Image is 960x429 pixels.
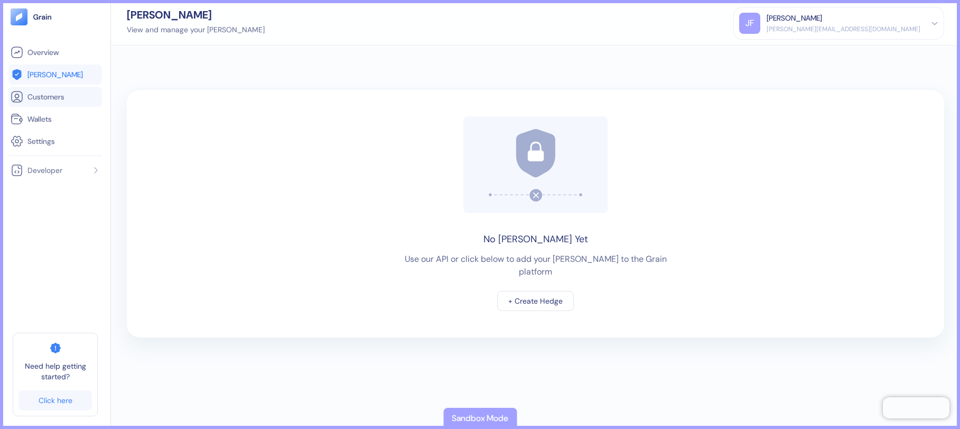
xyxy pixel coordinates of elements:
[18,361,92,382] span: Need help getting started?
[27,92,64,102] span: Customers
[767,13,822,24] div: [PERSON_NAME]
[483,232,588,247] div: No [PERSON_NAME] Yet
[127,24,265,35] div: View and manage your [PERSON_NAME]
[11,8,27,25] img: logo-tablet-V2.svg
[39,397,72,404] div: Click here
[883,397,949,418] iframe: Chatra live chat
[452,412,508,425] div: Sandbox Mode
[497,291,574,311] button: + Create Hedge
[11,113,100,125] a: Wallets
[27,136,55,147] span: Settings
[739,13,760,34] div: JF
[11,68,100,81] a: [PERSON_NAME]
[127,10,265,20] div: [PERSON_NAME]
[27,114,52,124] span: Wallets
[27,165,62,176] span: Developer
[11,90,100,103] a: Customers
[27,47,59,58] span: Overview
[767,24,920,34] div: [PERSON_NAME][EMAIL_ADDRESS][DOMAIN_NAME]
[463,116,607,213] img: No hedges
[11,135,100,148] a: Settings
[33,13,52,21] img: logo
[390,253,681,278] div: Use our API or click below to add your [PERSON_NAME] to the Grain platform
[18,390,92,410] a: Click here
[27,69,83,80] span: [PERSON_NAME]
[508,297,563,305] div: + Create Hedge
[11,46,100,59] a: Overview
